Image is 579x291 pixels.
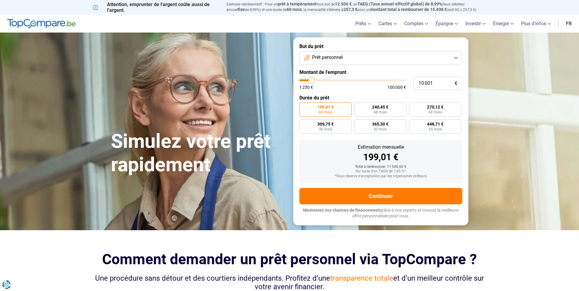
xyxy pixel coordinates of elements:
div: *Sous réserve d'acceptation par les organismes prêteurs [304,174,457,178]
a: Investir [462,15,489,33]
label: Durée du prêt [299,95,462,101]
h2: Comment demander un prêt personnel via TopCompare ? [93,251,487,268]
a: Comptes [401,15,432,33]
span: prêt à tempérament [278,2,316,6]
span: 257,3 € [343,7,357,12]
span: 100 000 € [388,85,406,89]
span: TAEG (Taux annuel effectif global) de 8,99% [357,2,442,6]
a: Cartes [375,15,401,33]
span: fixe [238,7,245,12]
span: 199,01 € [317,105,334,109]
a: Épargne [432,15,462,33]
span: 12.500 € [335,2,352,6]
div: Sur base d'un TAEG de 7,45 %* [304,169,457,174]
a: Énergie [489,15,517,33]
span: 309,75 € [317,122,334,126]
span: 60 mois [287,7,302,12]
div: Total à rembourser: 11 940,60 € [304,165,457,169]
h1: Simulez votre prêt rapidement [111,130,286,177]
span: 36 mois [319,127,332,131]
p: Attention, emprunter de l'argent coûte aussi de l'argent. [93,2,219,13]
span: Maximisez vos chances de financement [303,208,380,213]
p: Exemple représentatif : Pour un tous but de , un (taux débiteur annuel de 8,99%) et une durée de ... [226,2,487,12]
div: Estimation mensuelle [304,145,457,150]
span: 42 mois [429,110,442,114]
span: 240,45 € [372,105,388,109]
span: 30 mois [374,127,387,131]
a: fr [562,15,575,33]
a: Plus d'infos [517,15,555,33]
span: 60 mois [319,110,332,114]
span: 48 mois [374,110,387,114]
button: Continuer [299,188,462,204]
span: 270,12 € [427,105,443,109]
span: 1 250 € [299,85,313,89]
span: Prêt personnel [312,54,343,61]
label: But du prêt [299,43,462,49]
button: Prêt personnel [299,51,462,64]
p: grâce à nos experts et trouvez la meilleure offre personnalisée pour vous. [299,207,462,219]
label: Montant de l'emprunt [299,69,462,75]
span: 448,71 € [427,122,443,126]
a: Prêts [352,15,375,33]
div: 199,01 € [304,153,457,162]
span: 24 mois [429,127,442,131]
span: montant total à rembourser de 15.438 € [370,7,447,12]
span: € [455,81,457,86]
span: transparence totale [330,274,393,282]
span: 365,30 € [372,122,388,126]
img: TopCompare [7,19,76,29]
